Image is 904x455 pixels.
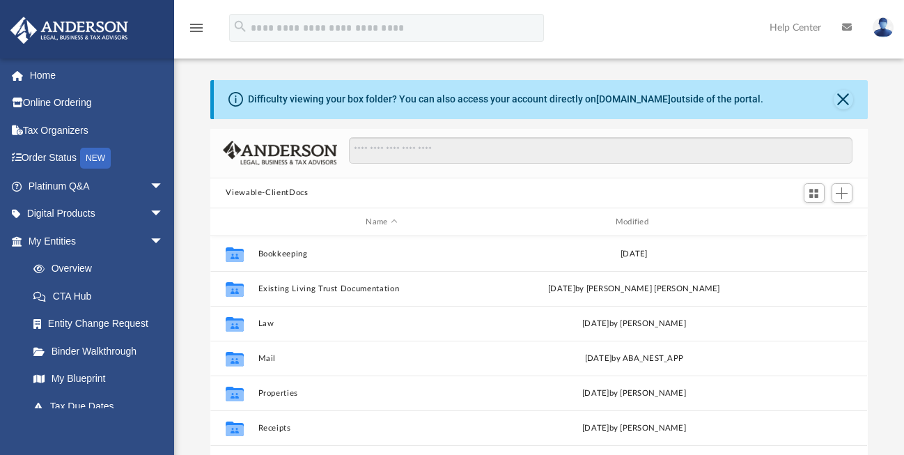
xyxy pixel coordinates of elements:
a: Home [10,61,185,89]
div: id [217,216,251,229]
button: Properties [258,389,505,398]
div: [DATE] by [PERSON_NAME] [PERSON_NAME] [511,283,758,295]
a: Binder Walkthrough [20,337,185,365]
button: Viewable-ClientDocs [226,187,308,199]
button: Mail [258,354,505,363]
a: Overview [20,255,185,283]
img: User Pic [873,17,894,38]
a: Order StatusNEW [10,144,185,173]
button: Bookkeeping [258,249,505,259]
a: Platinum Q&Aarrow_drop_down [10,172,185,200]
a: Tax Organizers [10,116,185,144]
button: Receipts [258,424,505,433]
div: [DATE] by [PERSON_NAME] [511,387,758,400]
a: CTA Hub [20,282,185,310]
a: Online Ordering [10,89,185,117]
span: arrow_drop_down [150,200,178,229]
div: id [764,216,862,229]
div: by [PERSON_NAME] [511,318,758,330]
button: Existing Living Trust Documentation [258,284,505,293]
button: Add [832,183,852,203]
div: NEW [80,148,111,169]
div: Difficulty viewing your box folder? You can also access your account directly on outside of the p... [248,92,763,107]
img: Anderson Advisors Platinum Portal [6,17,132,44]
a: Entity Change Request [20,310,185,338]
div: Name [258,216,505,229]
a: Tax Due Dates [20,392,185,420]
button: Switch to Grid View [804,183,825,203]
button: Law [258,319,505,328]
div: [DATE] by [PERSON_NAME] [511,422,758,435]
span: [DATE] [582,320,609,327]
a: [DOMAIN_NAME] [596,93,671,105]
div: [DATE] [511,248,758,261]
i: menu [188,20,205,36]
a: Digital Productsarrow_drop_down [10,200,185,228]
div: Modified [511,216,758,229]
input: Search files and folders [349,137,852,164]
a: My Blueprint [20,365,178,393]
button: Close [834,90,853,109]
a: menu [188,26,205,36]
a: My Entitiesarrow_drop_down [10,227,185,255]
span: arrow_drop_down [150,227,178,256]
i: search [233,19,248,34]
div: [DATE] by ABA_NEST_APP [511,353,758,365]
span: arrow_drop_down [150,172,178,201]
